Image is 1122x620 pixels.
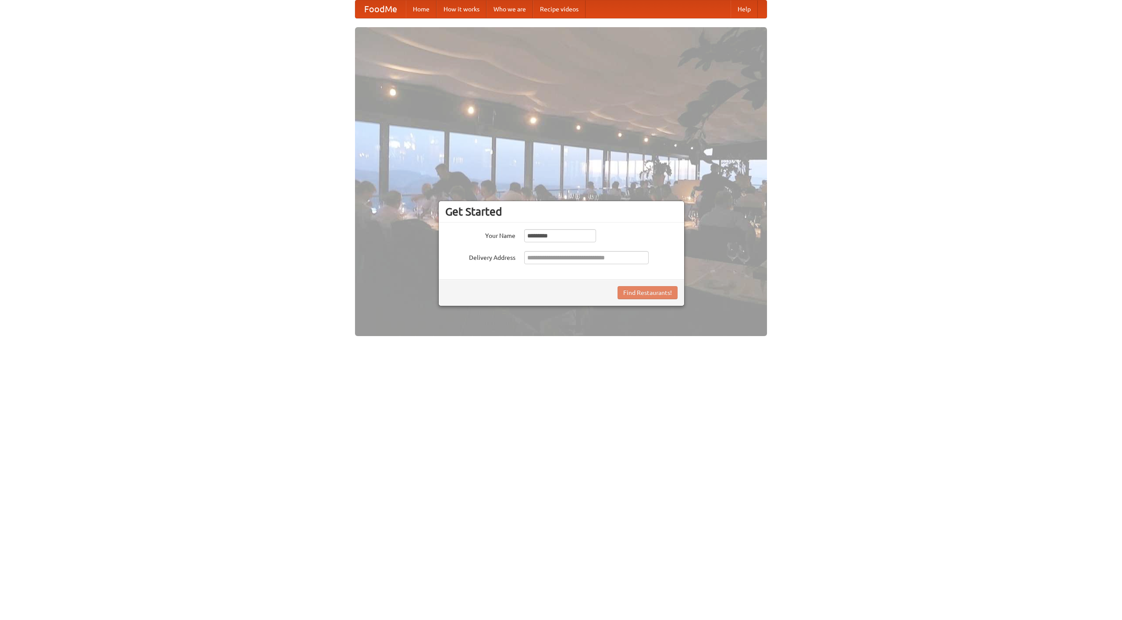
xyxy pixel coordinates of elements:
label: Delivery Address [445,251,515,262]
a: Help [731,0,758,18]
a: Home [406,0,437,18]
button: Find Restaurants! [618,286,678,299]
a: Recipe videos [533,0,586,18]
a: FoodMe [355,0,406,18]
a: Who we are [486,0,533,18]
h3: Get Started [445,205,678,218]
a: How it works [437,0,486,18]
label: Your Name [445,229,515,240]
